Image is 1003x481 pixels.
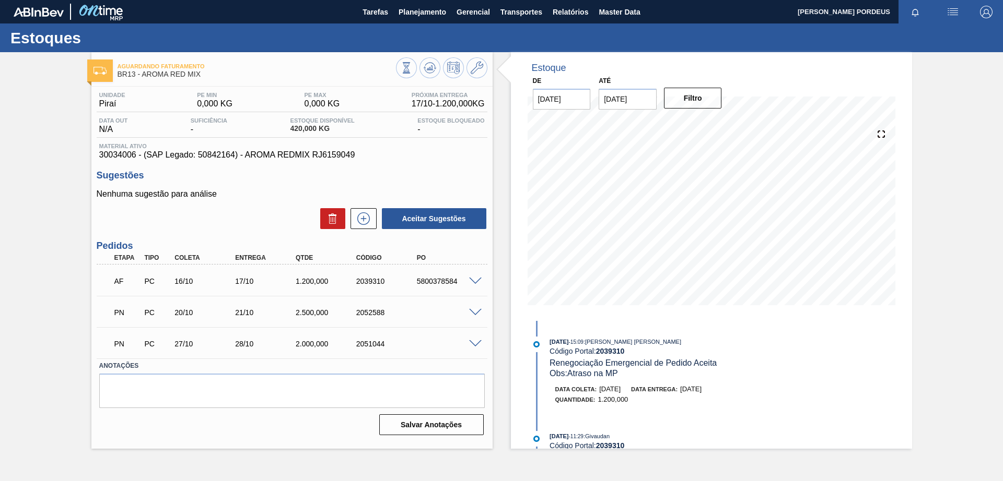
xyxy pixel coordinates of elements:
[899,5,932,19] button: Notificações
[293,340,361,348] div: 2.000,000
[419,57,440,78] button: Atualizar Gráfico
[414,254,482,261] div: PO
[197,99,232,109] span: 0,000 KG
[99,99,125,109] span: Piraí
[457,6,490,18] span: Gerencial
[532,63,566,74] div: Estoque
[377,207,487,230] div: Aceitar Sugestões
[596,347,625,355] strong: 2039310
[293,254,361,261] div: Qtde
[112,332,143,355] div: Pedido em Negociação
[232,340,300,348] div: 28/10/2025
[114,308,141,317] p: PN
[500,6,542,18] span: Transportes
[569,339,584,345] span: - 15:09
[598,395,628,403] span: 1.200,000
[293,277,361,285] div: 1.200,000
[191,117,227,124] span: Suficiência
[550,441,798,450] div: Código Portal:
[290,117,355,124] span: Estoque Disponível
[396,57,417,78] button: Visão Geral dos Estoques
[550,347,798,355] div: Código Portal:
[631,386,678,392] span: Data entrega:
[172,340,240,348] div: 27/10/2025
[599,385,621,393] span: [DATE]
[533,341,540,347] img: atual
[569,434,584,439] span: - 11:29
[412,92,485,98] span: Próxima Entrega
[533,77,542,85] label: De
[97,189,487,199] p: Nenhuma sugestão para análise
[112,270,143,293] div: Aguardando Faturamento
[414,277,482,285] div: 5800378584
[466,57,487,78] button: Ir ao Master Data / Geral
[345,208,377,229] div: Nova sugestão
[172,277,240,285] div: 16/10/2025
[550,339,568,345] span: [DATE]
[94,67,107,75] img: Ícone
[555,396,596,403] span: Quantidade :
[354,254,422,261] div: Código
[99,150,485,160] span: 30034006 - (SAP Legado: 50842164) - AROMA REDMIX RJ6159049
[354,340,422,348] div: 2051044
[379,414,484,435] button: Salvar Anotações
[118,70,396,78] span: BR13 - AROMA RED MIX
[97,170,487,181] h3: Sugestões
[443,57,464,78] button: Programar Estoque
[553,6,588,18] span: Relatórios
[114,277,141,285] p: AF
[114,340,141,348] p: PN
[14,7,64,17] img: TNhmsLtSVTkK8tSr43FrP2fwEKptu5GPRR3wAAAABJRU5ErkJggg==
[980,6,993,18] img: Logout
[415,117,487,134] div: -
[550,433,568,439] span: [DATE]
[197,92,232,98] span: PE MIN
[232,277,300,285] div: 17/10/2025
[112,301,143,324] div: Pedido em Negociação
[232,308,300,317] div: 21/10/2025
[99,92,125,98] span: Unidade
[947,6,959,18] img: userActions
[399,6,446,18] span: Planejamento
[305,99,340,109] span: 0,000 KG
[584,339,681,345] span: : [PERSON_NAME] [PERSON_NAME]
[99,143,485,149] span: Material ativo
[599,6,640,18] span: Master Data
[354,308,422,317] div: 2052588
[97,240,487,251] h3: Pedidos
[112,254,143,261] div: Etapa
[10,32,196,44] h1: Estoques
[363,6,388,18] span: Tarefas
[417,117,484,124] span: Estoque Bloqueado
[188,117,230,134] div: -
[555,386,597,392] span: Data coleta:
[142,308,173,317] div: Pedido de Compra
[232,254,300,261] div: Entrega
[664,88,722,109] button: Filtro
[99,358,485,374] label: Anotações
[584,433,610,439] span: : Givaudan
[550,369,618,378] span: Obs: Atraso na MP
[596,441,625,450] strong: 2039310
[533,436,540,442] img: atual
[599,89,657,110] input: dd/mm/yyyy
[172,254,240,261] div: Coleta
[533,89,591,110] input: dd/mm/yyyy
[305,92,340,98] span: PE MAX
[142,340,173,348] div: Pedido de Compra
[142,254,173,261] div: Tipo
[118,63,396,69] span: Aguardando Faturamento
[290,125,355,133] span: 420,000 KG
[172,308,240,317] div: 20/10/2025
[599,77,611,85] label: Até
[293,308,361,317] div: 2.500,000
[680,385,702,393] span: [DATE]
[412,99,485,109] span: 17/10 - 1.200,000 KG
[354,277,422,285] div: 2039310
[315,208,345,229] div: Excluir Sugestões
[142,277,173,285] div: Pedido de Compra
[382,208,486,229] button: Aceitar Sugestões
[97,117,131,134] div: N/A
[550,358,717,367] span: Renegociação Emergencial de Pedido Aceita
[99,117,128,124] span: Data out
